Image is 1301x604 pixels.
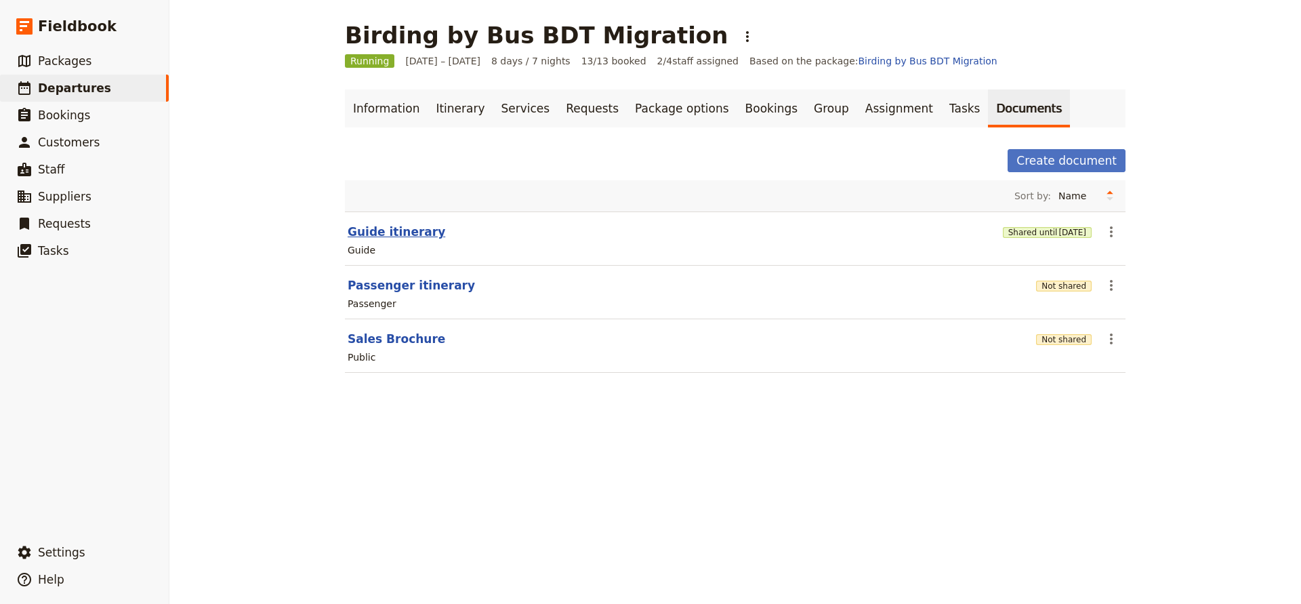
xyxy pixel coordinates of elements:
[736,25,759,48] button: Actions
[737,89,806,127] a: Bookings
[627,89,737,127] a: Package options
[38,546,85,559] span: Settings
[345,22,728,49] h1: Birding by Bus BDT Migration
[493,89,558,127] a: Services
[38,163,65,176] span: Staff
[38,217,91,230] span: Requests
[38,244,69,258] span: Tasks
[348,331,445,347] button: Sales Brochure
[345,54,394,68] span: Running
[348,243,375,257] div: Guide
[806,89,857,127] a: Group
[1008,149,1126,172] button: Create document
[38,190,91,203] span: Suppliers
[348,350,375,364] div: Public
[38,136,100,149] span: Customers
[657,54,739,68] span: 2 / 4 staff assigned
[345,89,428,127] a: Information
[857,89,941,127] a: Assignment
[348,224,445,240] button: Guide itinerary
[38,81,111,95] span: Departures
[348,297,396,310] div: Passenger
[558,89,627,127] a: Requests
[859,56,997,66] a: Birding by Bus BDT Migration
[1100,274,1123,297] button: Actions
[1036,281,1092,291] button: Not shared
[1052,186,1100,206] select: Sort by:
[491,54,571,68] span: 8 days / 7 nights
[1100,327,1123,350] button: Actions
[38,16,117,37] span: Fieldbook
[1014,189,1051,203] span: Sort by:
[1058,227,1086,238] span: [DATE]
[38,573,64,586] span: Help
[38,54,91,68] span: Packages
[428,89,493,127] a: Itinerary
[749,54,997,68] span: Based on the package:
[581,54,646,68] span: 13/13 booked
[348,277,475,294] button: Passenger itinerary
[1100,220,1123,243] button: Actions
[38,108,90,122] span: Bookings
[1036,334,1092,345] button: Not shared
[941,89,989,127] a: Tasks
[988,89,1070,127] a: Documents
[1003,227,1092,238] button: Shared until[DATE]
[1100,186,1120,206] button: Change sort direction
[405,54,480,68] span: [DATE] – [DATE]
